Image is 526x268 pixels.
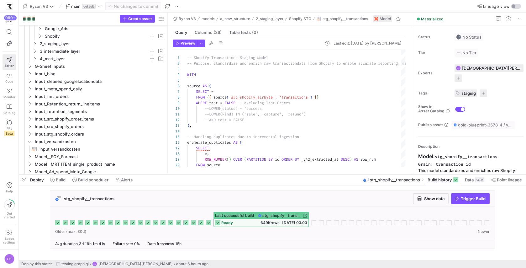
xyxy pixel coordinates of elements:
span: SELECT [196,146,209,151]
span: stg_shopify__transactions [64,196,114,201]
span: source [187,83,200,88]
a: input_versandkosten​​​​​​​​​​ [21,145,165,153]
span: Publish asset [418,123,443,127]
button: Alerts [113,174,135,185]
span: ( [209,83,211,88]
div: Press SPACE to select this row. [21,32,165,40]
span: ( [240,140,242,145]
span: Status [418,35,450,39]
div: 15 [173,134,180,140]
span: 'transactions' [279,95,310,100]
span: Input_stg_shopify_orders [35,131,164,138]
span: id [275,157,279,162]
span: Catalog [3,111,15,115]
span: 15h [175,241,181,246]
span: --LOWER(status) = 'success' [205,106,264,111]
div: 11 [173,111,180,117]
span: Space settings [3,237,15,244]
div: 18 [173,151,180,157]
span: 3d 19h 1m 41s [79,241,105,246]
div: 6 [173,83,180,89]
span: Last successful build [215,213,254,218]
span: Query [175,30,187,35]
span: input_versandkosten​​​​​​​​​​ [39,146,158,153]
span: Table tests [229,30,258,35]
span: Show in Asset Catalog [418,105,444,113]
span: Deploy [30,177,44,182]
button: 2_staging_layer [254,15,285,23]
button: Getstarted [3,197,16,222]
span: { [207,95,209,100]
div: CB [92,261,97,266]
span: gold-blueprint-357814 / y42_Ryzon_V3_main / stg_shopify__transactions [458,122,513,127]
code: stg_shopify__transactions [435,154,497,159]
div: 649K [475,177,484,182]
div: Press SPACE to select this row. [21,55,165,62]
div: Press SPACE to select this row. [21,160,165,168]
span: Data [465,177,474,182]
p: Description [418,144,523,149]
a: Spacesettings [3,227,16,247]
button: Build history [425,174,461,185]
div: Press SPACE to select this row. [21,93,165,100]
span: staging [461,91,476,96]
span: about 6 hours ago [176,262,208,266]
div: 4 [173,72,180,78]
div: Press SPACE to select this row. [21,85,165,93]
span: Editor [5,64,14,67]
div: Press SPACE to select this row. [21,25,165,32]
span: Create asset [128,17,152,21]
div: 17 [173,145,180,151]
span: Model__MRT_ITEM_single_product_name [35,161,164,168]
span: Help [5,189,13,193]
button: Point lineage [488,174,525,185]
span: ( [244,157,246,162]
span: test [209,100,218,105]
span: Deploy this state: [21,262,52,266]
span: --LOWER(kind) IN ('sale', 'capture', 'refund') [205,112,306,117]
span: models [201,17,214,21]
span: Failure rate [113,241,133,246]
span: Input_src_shopify_order_items [35,115,164,123]
span: No Tier [456,50,476,55]
span: FROM [196,163,205,168]
div: Press SPACE to select this row. [21,62,165,70]
button: stg_shopify__transactions [315,15,369,23]
span: a_new_structure [220,17,250,21]
a: stg_shopify__transactions [258,213,307,218]
span: = [220,100,222,105]
a: Monitor [3,86,16,101]
span: Columns [195,30,222,35]
div: Press SPACE to select this row. [21,108,165,115]
span: AS [354,157,358,162]
span: Input_retention_segments [35,108,164,115]
span: 2_staging_layer [255,17,283,21]
span: Trigger Build [461,196,486,201]
span: ( [227,157,229,162]
span: ROW_NUMBER [205,157,227,162]
button: testing graph qlCB[DEMOGRAPHIC_DATA][PERSON_NAME]about 6 hours ago [54,260,210,268]
span: 0% [134,241,140,246]
span: Preview [181,41,195,46]
span: G-Sheet Inputs [35,63,164,70]
div: 3 [173,66,180,72]
span: OVER [233,157,242,162]
span: Show data [424,196,444,201]
span: Data freshness [147,241,174,246]
strong: Model: [418,153,497,159]
span: Get started [4,212,15,219]
a: Code [3,70,16,86]
span: Older (max. 30d) [55,229,87,234]
img: No status [456,35,461,40]
span: Tags [418,91,450,95]
span: , [275,95,277,100]
span: Code [5,79,13,83]
span: Model [379,17,391,21]
span: (36) [213,30,222,35]
button: No statusNo Status [455,33,483,41]
div: 16 [173,140,180,145]
span: Shopify [45,33,149,40]
span: Shopify STG [289,17,311,21]
img: No tier [456,50,461,55]
span: Input_src_shopify_orders [35,123,164,130]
